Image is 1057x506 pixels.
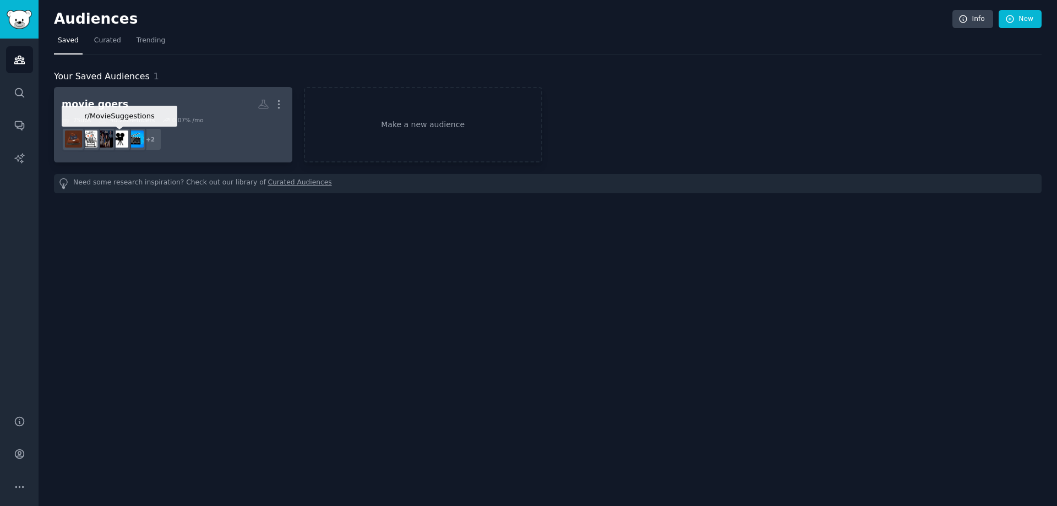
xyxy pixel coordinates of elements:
[172,116,204,124] div: 0.07 % /mo
[139,128,162,151] div: + 2
[54,174,1042,193] div: Need some research inspiration? Check out our library of
[99,116,155,124] div: 40.2M Members
[133,32,169,55] a: Trending
[137,36,165,46] span: Trending
[111,130,128,148] img: MovieSuggestions
[62,116,91,124] div: 7 Sub s
[999,10,1042,29] a: New
[127,130,144,148] img: MovieRecommendations
[268,178,332,189] a: Curated Audiences
[54,70,150,84] span: Your Saved Audiences
[96,130,113,148] img: Moviegoers
[952,10,993,29] a: Info
[65,130,82,148] img: shittymoviedetails
[54,10,952,28] h2: Audiences
[154,71,159,81] span: 1
[304,87,542,162] a: Make a new audience
[58,36,79,46] span: Saved
[90,32,125,55] a: Curated
[54,32,83,55] a: Saved
[7,10,32,29] img: GummySearch logo
[54,87,292,162] a: movie goers7Subs40.2MMembers0.07% /mor/MovieSuggestions+2MovieRecommendationsMovieSuggestionsMovi...
[80,130,97,148] img: movies
[94,36,121,46] span: Curated
[62,97,128,111] div: movie goers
